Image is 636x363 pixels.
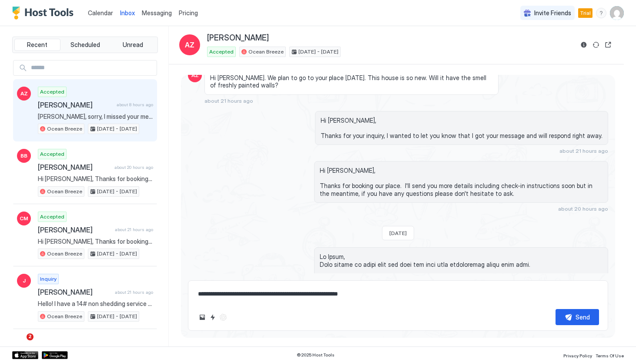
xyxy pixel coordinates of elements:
span: [DATE] - [DATE] [97,250,137,258]
span: Ocean Breeze [248,48,284,56]
span: Terms Of Use [596,353,624,358]
div: Send [576,313,590,322]
span: Calendar [88,9,113,17]
a: Google Play Store [42,351,68,359]
span: Hi [PERSON_NAME], Thanks for booking our place. I'll send you more details including check-in ins... [38,175,153,183]
span: Unread [123,41,143,49]
span: [DATE] - [DATE] [298,48,338,56]
span: about 20 hours ago [114,165,153,170]
a: Messaging [142,8,172,17]
span: Trial [580,9,591,17]
span: Ocean Breeze [47,250,82,258]
span: Hi [PERSON_NAME]. We plan to go to your place [DATE]. This house is so new. Will it have the smel... [210,74,493,89]
button: Send [556,309,599,325]
span: about 20 hours ago [558,205,608,212]
button: Reservation information [579,40,589,50]
span: Accepted [40,150,64,158]
a: Calendar [88,8,113,17]
a: Privacy Policy [563,350,592,360]
button: Quick reply [208,312,218,323]
span: Hi [PERSON_NAME], Thanks for booking our place. I'll send you more details including check-in ins... [38,238,153,245]
span: [PERSON_NAME] [38,101,113,109]
span: AZ [20,90,28,97]
span: [PERSON_NAME], sorry, I missed your message. No, there is no paint odor. [38,113,153,121]
span: about 21 hours ago [115,227,153,232]
a: App Store [12,351,38,359]
span: Accepted [40,213,64,221]
span: Accepted [40,88,64,96]
span: Accepted [209,48,234,56]
span: J [23,277,26,285]
span: about 8 hours ago [117,102,153,108]
input: Input Field [27,60,157,75]
span: CM [20,215,28,222]
span: Hi [PERSON_NAME], Thanks for booking our place. I'll send you more details including check-in ins... [320,167,603,197]
span: [PERSON_NAME] [38,163,111,171]
span: about 21 hours ago [115,289,153,295]
span: Invite Friends [534,9,571,17]
button: Recent [14,39,60,51]
button: Sync reservation [591,40,601,50]
a: Inbox [120,8,135,17]
button: Unread [110,39,156,51]
a: Host Tools Logo [12,7,77,20]
a: Terms Of Use [596,350,624,360]
span: about 21 hours ago [204,97,253,104]
span: Messaging [142,9,172,17]
span: Inbox [120,9,135,17]
span: Hi [PERSON_NAME], Thanks for your inquiry, I wanted to let you know that I got your message and w... [321,117,603,140]
span: Pricing [179,9,198,17]
div: tab-group [12,37,158,53]
span: Inquiry [40,275,57,283]
span: Privacy Policy [563,353,592,358]
span: [PERSON_NAME] [38,288,111,296]
span: AZ [185,40,194,50]
span: [DATE] - [DATE] [97,313,137,320]
button: Open reservation [603,40,613,50]
span: [DATE] - [DATE] [97,125,137,133]
span: [DATE] - [DATE] [97,188,137,195]
span: Ocean Breeze [47,125,82,133]
span: about 21 hours ago [559,148,608,154]
span: Ocean Breeze [47,313,82,320]
span: BB [20,152,27,160]
span: [PERSON_NAME] [207,33,269,43]
span: Hello! I have a 14# non shedding service dog. Can he stay? [38,300,153,308]
div: User profile [610,6,624,20]
span: AZ [191,71,199,79]
span: Scheduled [70,41,100,49]
span: 2 [27,333,33,340]
span: Recent [27,41,47,49]
span: Ocean Breeze [47,188,82,195]
button: Scheduled [62,39,108,51]
span: © 2025 Host Tools [297,352,335,358]
button: Upload image [197,312,208,323]
iframe: Intercom live chat [9,333,30,354]
span: [PERSON_NAME] [38,225,111,234]
span: [DATE] [389,230,407,236]
div: menu [596,8,606,18]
